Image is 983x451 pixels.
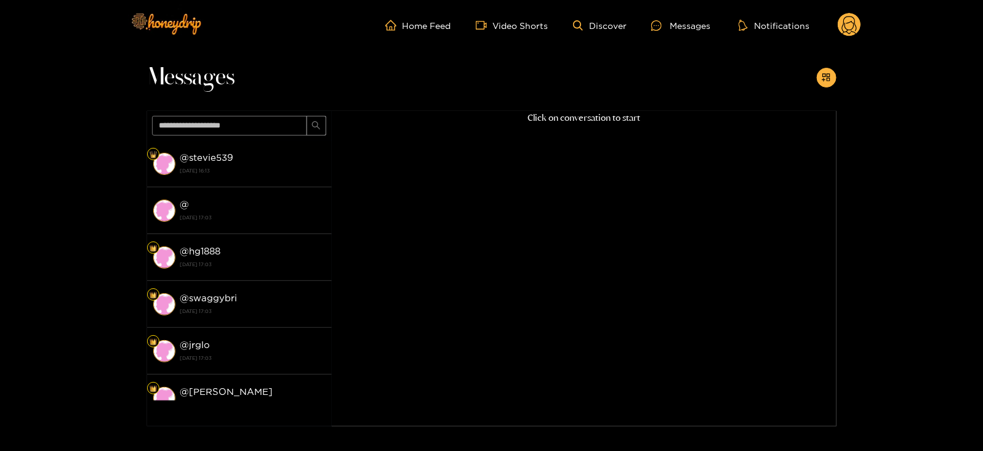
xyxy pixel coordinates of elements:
[385,20,403,31] span: home
[150,245,157,252] img: Fan Level
[150,291,157,299] img: Fan Level
[153,246,175,269] img: conversation
[476,20,548,31] a: Video Shorts
[180,246,221,256] strong: @ hg1888
[153,340,175,362] img: conversation
[180,199,190,209] strong: @
[476,20,493,31] span: video-camera
[735,19,813,31] button: Notifications
[147,63,235,92] span: Messages
[153,387,175,409] img: conversation
[153,153,175,175] img: conversation
[311,121,321,131] span: search
[153,200,175,222] img: conversation
[651,18,710,33] div: Messages
[150,151,157,158] img: Fan Level
[153,293,175,315] img: conversation
[180,259,326,270] strong: [DATE] 17:03
[180,293,238,303] strong: @ swaggybri
[180,352,326,364] strong: [DATE] 17:03
[573,20,627,31] a: Discover
[822,73,831,83] span: appstore-add
[307,116,326,136] button: search
[180,399,326,410] strong: [DATE] 17:03
[180,339,211,350] strong: @ jrglo
[180,152,234,163] strong: @ stevie539
[150,385,157,392] img: Fan Level
[332,111,837,125] p: Click on conversation to start
[817,68,837,87] button: appstore-add
[150,338,157,346] img: Fan Level
[180,165,326,176] strong: [DATE] 16:13
[180,386,273,397] strong: @ [PERSON_NAME]
[180,212,326,223] strong: [DATE] 17:03
[180,306,326,317] strong: [DATE] 17:03
[385,20,451,31] a: Home Feed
